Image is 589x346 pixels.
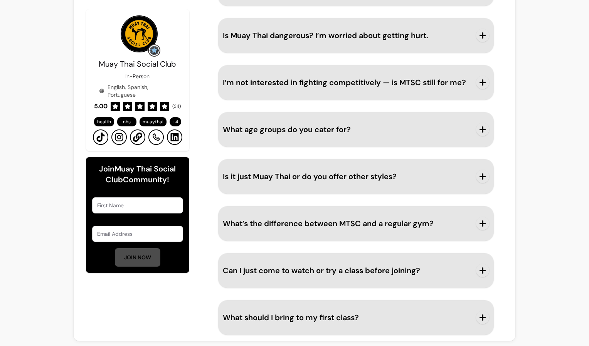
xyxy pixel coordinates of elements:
[121,15,158,52] img: Provider image
[223,305,490,330] button: What should I bring to my first class?
[171,119,180,125] span: + 4
[94,102,108,111] span: 5.00
[99,83,176,99] div: English, Spanish, Portuguese
[223,70,490,95] button: I’m not interested in fighting competitively — is MTSC still for me?
[223,211,490,236] button: What’s the difference between MTSC and a regular gym?
[223,164,490,189] button: Is it just Muay Thai or do you offer other styles?
[223,312,359,322] span: What should I bring to my first class?
[123,119,131,125] span: nhs
[97,202,178,209] input: First Name
[223,23,490,48] button: Is Muay Thai dangerous? I’m worried about getting hurt.
[223,77,466,87] span: I’m not interested in fighting competitively — is MTSC still for me?
[223,218,434,228] span: What’s the difference between MTSC and a regular gym?
[99,59,176,69] span: Muay Thai Social Club
[223,124,351,134] span: What age groups do you cater for?
[92,163,183,185] h6: Join Muay Thai Social Club Community!
[150,46,159,55] img: Grow
[97,119,111,125] span: health
[223,30,428,40] span: Is Muay Thai dangerous? I’m worried about getting hurt.
[172,103,181,109] span: ( 34 )
[223,117,490,142] button: What age groups do you cater for?
[97,230,178,238] input: Email Address
[143,119,163,125] span: muaythai
[125,72,150,80] p: In-Person
[223,171,397,181] span: Is it just Muay Thai or do you offer other styles?
[223,258,490,283] button: Can I just come to watch or try a class before joining?
[223,265,420,275] span: Can I just come to watch or try a class before joining?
